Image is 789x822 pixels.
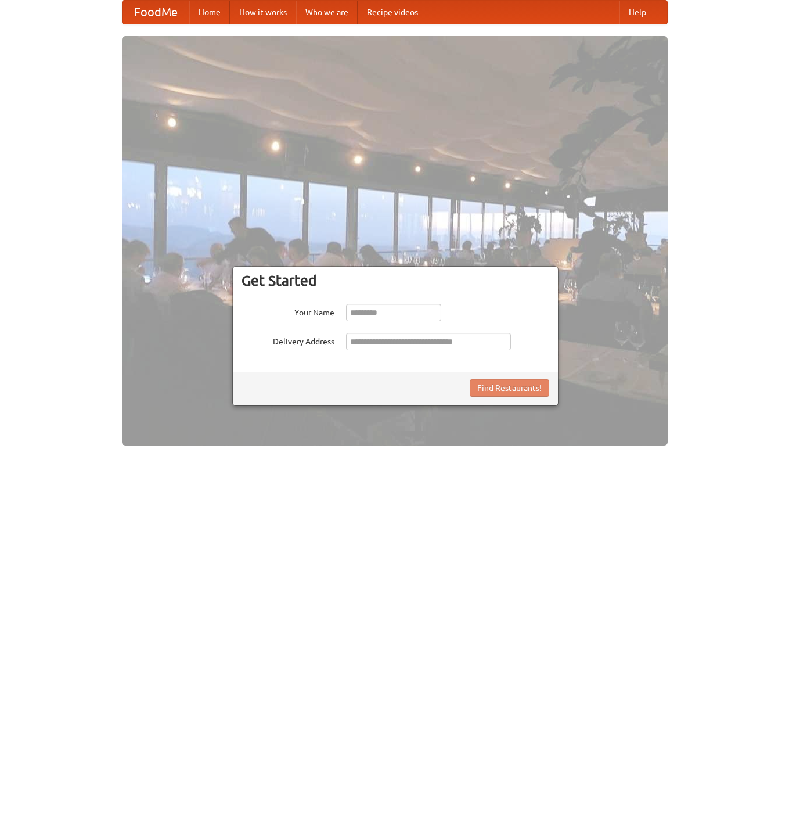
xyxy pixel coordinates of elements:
[296,1,358,24] a: Who we are
[358,1,427,24] a: Recipe videos
[242,304,334,318] label: Your Name
[242,272,549,289] h3: Get Started
[242,333,334,347] label: Delivery Address
[619,1,655,24] a: Help
[123,1,189,24] a: FoodMe
[230,1,296,24] a: How it works
[189,1,230,24] a: Home
[470,379,549,397] button: Find Restaurants!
